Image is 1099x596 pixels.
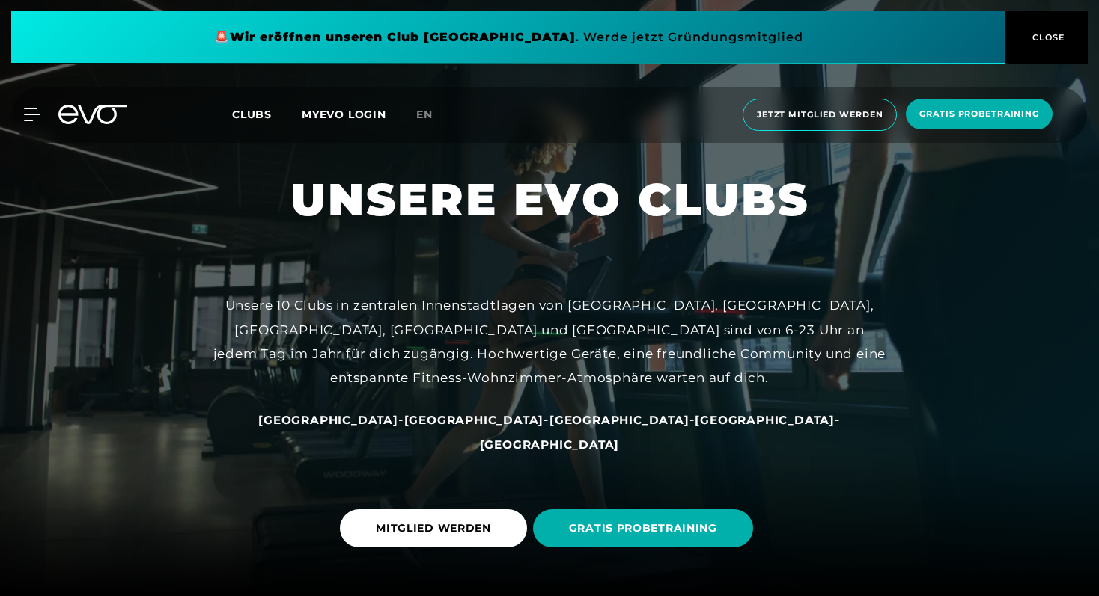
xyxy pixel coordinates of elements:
[738,99,901,131] a: Jetzt Mitglied werden
[533,498,759,559] a: GRATIS PROBETRAINING
[232,107,302,121] a: Clubs
[480,437,620,452] a: [GEOGRAPHIC_DATA]
[213,408,886,456] div: - - - -
[258,413,398,427] span: [GEOGRAPHIC_DATA]
[290,170,809,229] h1: UNSERE EVO CLUBS
[757,108,883,121] span: Jetzt Mitglied werden
[549,412,689,427] a: [GEOGRAPHIC_DATA]
[404,412,544,427] a: [GEOGRAPHIC_DATA]
[569,520,717,536] span: GRATIS PROBETRAINING
[404,413,544,427] span: [GEOGRAPHIC_DATA]
[232,108,272,121] span: Clubs
[376,520,491,536] span: MITGLIED WERDEN
[695,413,835,427] span: [GEOGRAPHIC_DATA]
[901,99,1057,131] a: Gratis Probetraining
[919,108,1039,120] span: Gratis Probetraining
[480,437,620,452] span: [GEOGRAPHIC_DATA]
[340,498,533,559] a: MITGLIED WERDEN
[213,293,886,390] div: Unsere 10 Clubs in zentralen Innenstadtlagen von [GEOGRAPHIC_DATA], [GEOGRAPHIC_DATA], [GEOGRAPHI...
[416,108,433,121] span: en
[695,412,835,427] a: [GEOGRAPHIC_DATA]
[302,108,386,121] a: MYEVO LOGIN
[549,413,689,427] span: [GEOGRAPHIC_DATA]
[1029,31,1065,44] span: CLOSE
[258,412,398,427] a: [GEOGRAPHIC_DATA]
[1005,11,1088,64] button: CLOSE
[416,106,451,123] a: en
